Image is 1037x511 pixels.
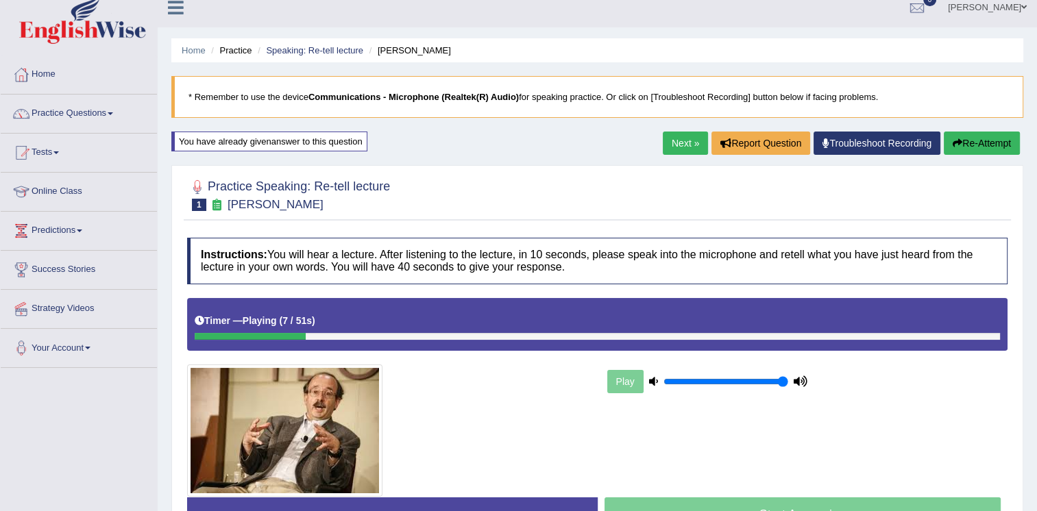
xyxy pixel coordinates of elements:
h2: Practice Speaking: Re-tell lecture [187,177,390,211]
span: 1 [192,199,206,211]
small: [PERSON_NAME] [228,198,324,211]
h4: You will hear a lecture. After listening to the lecture, in 10 seconds, please speak into the mic... [187,238,1008,284]
b: Instructions: [201,249,267,260]
a: Success Stories [1,251,157,285]
a: Home [182,45,206,55]
a: Practice Questions [1,95,157,129]
b: ) [312,315,315,326]
a: Online Class [1,173,157,207]
a: Home [1,55,157,90]
a: Tests [1,134,157,168]
a: Speaking: Re-tell lecture [266,45,363,55]
li: Practice [208,44,252,57]
a: Predictions [1,212,157,246]
a: Troubleshoot Recording [814,132,940,155]
a: Strategy Videos [1,290,157,324]
blockquote: * Remember to use the device for speaking practice. Or click on [Troubleshoot Recording] button b... [171,76,1023,118]
button: Report Question [711,132,810,155]
h5: Timer — [195,316,315,326]
button: Re-Attempt [944,132,1020,155]
a: Your Account [1,329,157,363]
b: Communications - Microphone (Realtek(R) Audio) [308,92,519,102]
div: You have already given answer to this question [171,132,367,151]
b: 7 / 51s [282,315,312,326]
small: Exam occurring question [210,199,224,212]
li: [PERSON_NAME] [366,44,451,57]
b: Playing [243,315,277,326]
b: ( [279,315,282,326]
a: Next » [663,132,708,155]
